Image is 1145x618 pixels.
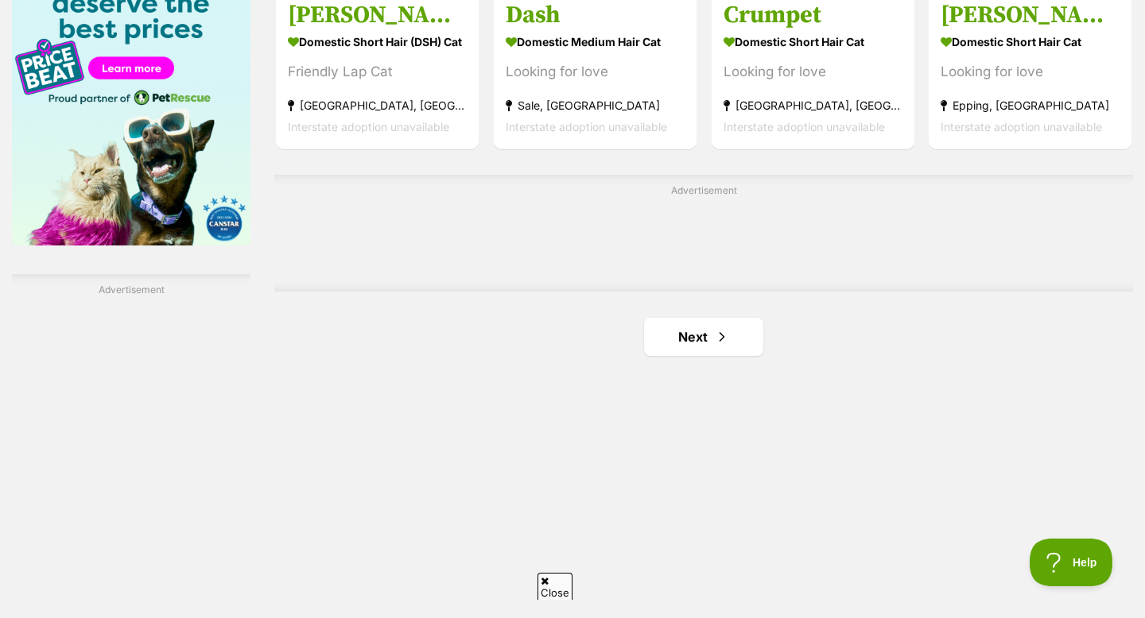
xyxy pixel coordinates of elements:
strong: Domestic Short Hair Cat [724,30,902,53]
iframe: Advertisement [318,204,1089,276]
div: Friendly Lap Cat [288,61,467,83]
strong: Domestic Medium Hair Cat [506,30,685,53]
div: Advertisement [274,175,1133,292]
strong: [GEOGRAPHIC_DATA], [GEOGRAPHIC_DATA] [724,95,902,116]
span: Interstate adoption unavailable [288,120,449,133]
iframe: Help Scout Beacon - Open [1030,539,1113,586]
strong: Sale, [GEOGRAPHIC_DATA] [506,95,685,116]
strong: Epping, [GEOGRAPHIC_DATA] [941,95,1120,116]
strong: Domestic Short Hair Cat [941,30,1120,53]
strong: [GEOGRAPHIC_DATA], [GEOGRAPHIC_DATA] [288,95,467,116]
a: Next page [644,318,763,356]
div: Looking for love [724,61,902,83]
span: Close [538,573,572,601]
div: Looking for love [941,61,1120,83]
span: Interstate adoption unavailable [941,120,1102,133]
strong: Domestic Short Hair (DSH) Cat [288,30,467,53]
span: Interstate adoption unavailable [724,120,885,133]
nav: Pagination [274,318,1133,356]
span: Interstate adoption unavailable [506,120,667,133]
div: Looking for love [506,61,685,83]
